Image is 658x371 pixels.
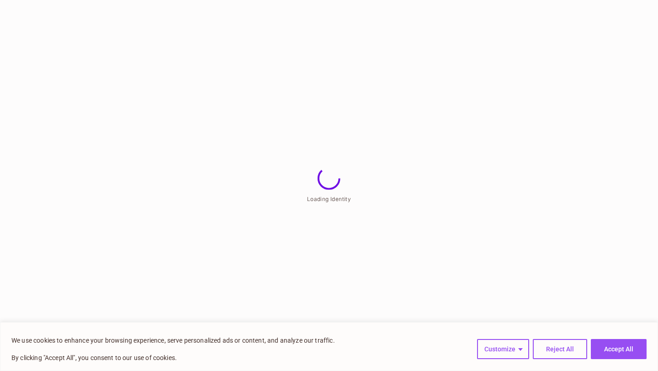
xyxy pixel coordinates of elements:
span: Loading Identity [307,196,351,202]
button: Customize [477,339,529,359]
button: Accept All [591,339,647,359]
p: By clicking "Accept All", you consent to our use of cookies. [11,352,335,363]
p: We use cookies to enhance your browsing experience, serve personalized ads or content, and analyz... [11,335,335,346]
button: Reject All [533,339,587,359]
